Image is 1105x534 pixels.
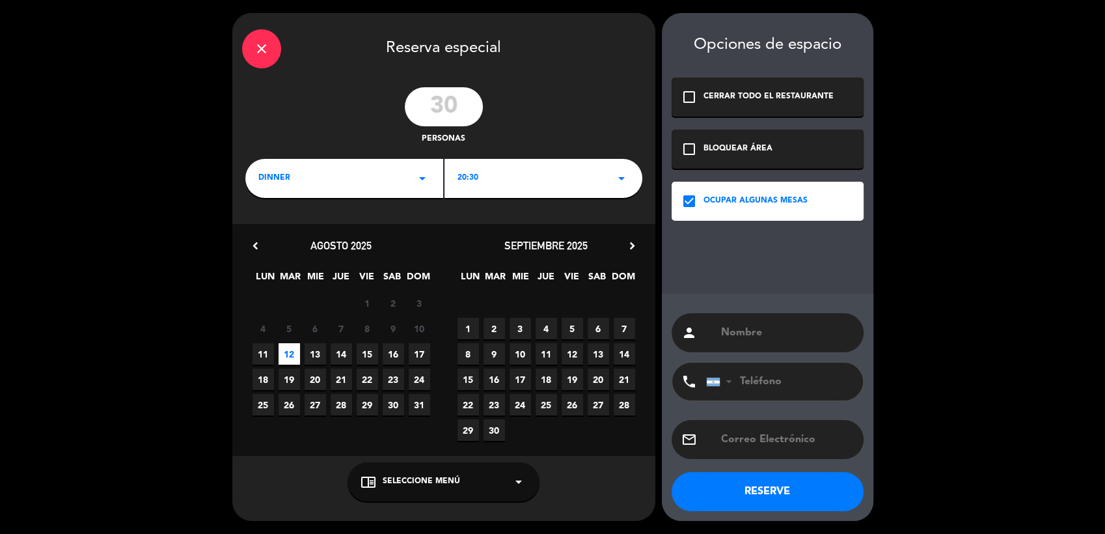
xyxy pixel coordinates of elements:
[305,318,326,339] span: 6
[279,343,300,365] span: 12
[457,318,479,339] span: 1
[383,475,460,488] span: Seleccione Menú
[536,369,557,390] span: 18
[612,269,633,290] span: DOM
[484,394,505,415] span: 23
[383,343,404,365] span: 16
[457,172,478,185] span: 20:30
[331,269,352,290] span: JUE
[588,369,609,390] span: 20
[457,419,479,441] span: 29
[357,394,378,415] span: 29
[614,394,635,415] span: 28
[706,363,849,400] input: Teléfono
[305,269,327,290] span: MIE
[457,394,479,415] span: 22
[305,369,326,390] span: 20
[703,91,834,104] div: CERRAR TODO EL RESTAURANTE
[561,269,582,290] span: VIE
[484,318,505,339] span: 2
[707,363,737,400] div: Argentina: +54
[510,318,531,339] span: 3
[457,369,479,390] span: 15
[252,394,274,415] span: 25
[258,172,290,185] span: dinner
[484,419,505,441] span: 30
[672,36,864,55] div: Opciones de espacio
[562,394,583,415] span: 26
[484,343,505,365] span: 9
[407,269,428,290] span: DOM
[536,394,557,415] span: 25
[614,343,635,365] span: 14
[409,343,430,365] span: 17
[588,318,609,339] span: 6
[331,394,352,415] span: 28
[280,269,301,290] span: MAR
[415,171,430,186] i: arrow_drop_down
[357,318,378,339] span: 8
[510,369,531,390] span: 17
[562,369,583,390] span: 19
[720,430,854,449] input: Correo Electrónico
[536,269,557,290] span: JUE
[457,343,479,365] span: 8
[383,318,404,339] span: 9
[331,369,352,390] span: 21
[252,318,274,339] span: 4
[405,87,483,126] input: 0
[331,318,352,339] span: 7
[562,318,583,339] span: 5
[279,369,300,390] span: 19
[681,325,697,341] i: person
[485,269,506,290] span: MAR
[614,369,635,390] span: 21
[681,141,697,157] i: check_box_outline_blank
[232,13,655,81] div: Reserva especial
[383,292,404,314] span: 2
[511,474,526,490] i: arrow_drop_down
[305,343,326,365] span: 13
[254,41,269,57] i: close
[381,269,403,290] span: SAB
[536,318,557,339] span: 4
[409,369,430,390] span: 24
[361,474,376,490] i: chrome_reader_mode
[357,343,378,365] span: 15
[357,369,378,390] span: 22
[249,239,262,253] i: chevron_left
[588,343,609,365] span: 13
[681,193,697,209] i: check_box
[484,369,505,390] span: 16
[331,343,352,365] span: 14
[409,292,430,314] span: 3
[357,292,378,314] span: 1
[703,143,772,156] div: BLOQUEAR ÁREA
[720,324,854,342] input: Nombre
[672,472,864,511] button: RESERVE
[703,195,808,208] div: OCUPAR ALGUNAS MESAS
[383,394,404,415] span: 30
[305,394,326,415] span: 27
[681,89,697,105] i: check_box_outline_blank
[562,343,583,365] span: 12
[588,394,609,415] span: 27
[510,394,531,415] span: 24
[252,343,274,365] span: 11
[614,318,635,339] span: 7
[383,369,404,390] span: 23
[409,394,430,415] span: 31
[279,318,300,339] span: 5
[614,171,629,186] i: arrow_drop_down
[356,269,377,290] span: VIE
[409,318,430,339] span: 10
[681,374,697,389] i: phone
[681,432,697,447] i: email
[510,269,532,290] span: MIE
[254,269,276,290] span: LUN
[310,239,372,252] span: agosto 2025
[504,239,588,252] span: septiembre 2025
[252,369,274,390] span: 18
[459,269,481,290] span: LUN
[536,343,557,365] span: 11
